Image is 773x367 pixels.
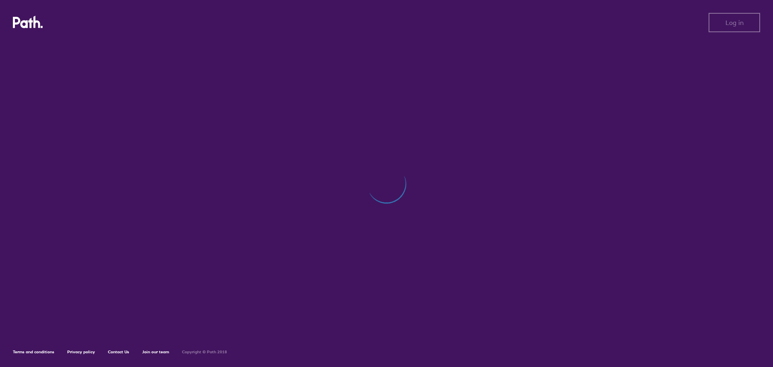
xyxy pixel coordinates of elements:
[182,350,227,355] h6: Copyright © Path 2018
[108,349,129,355] a: Contact Us
[142,349,169,355] a: Join our team
[709,13,760,32] button: Log in
[67,349,95,355] a: Privacy policy
[725,19,744,26] span: Log in
[13,349,54,355] a: Terms and conditions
